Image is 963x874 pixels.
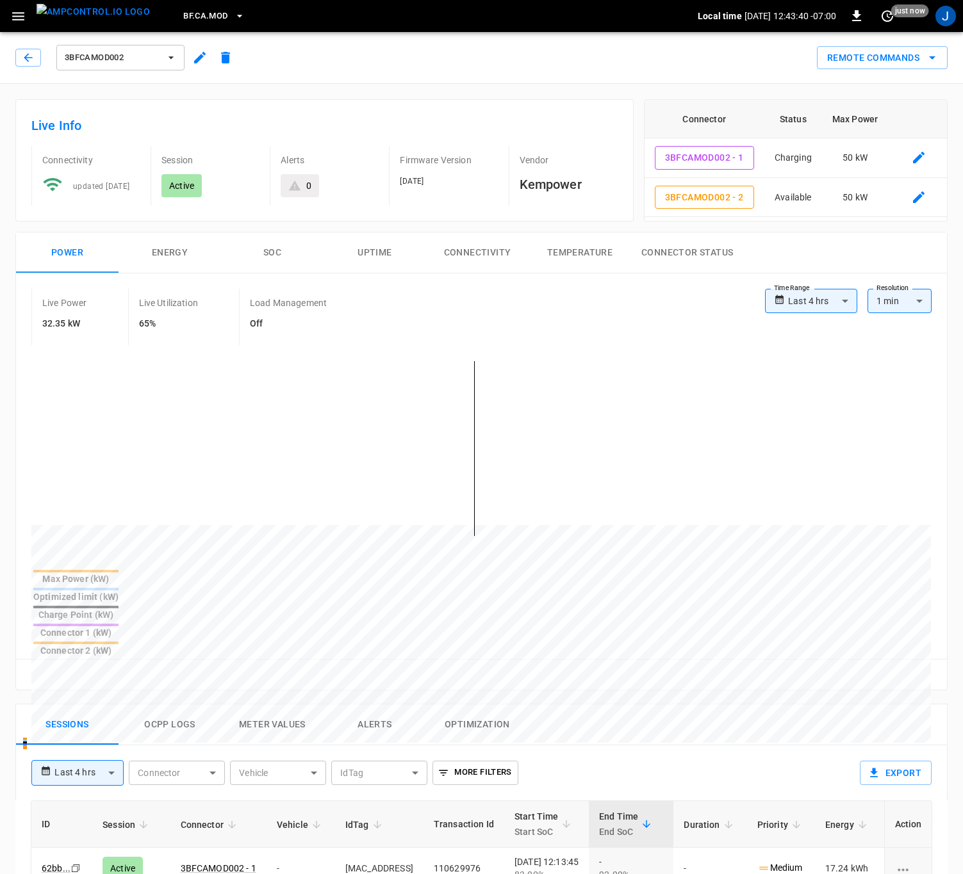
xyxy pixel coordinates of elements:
[306,179,311,192] div: 0
[400,154,498,166] p: Firmware Version
[817,46,948,70] button: Remote Commands
[221,704,324,745] button: Meter Values
[599,809,655,839] span: End TimeEnd SoC
[655,146,754,170] button: 3BFCAMOD002 - 1
[119,232,221,273] button: Energy
[877,6,898,26] button: set refresh interval
[529,232,631,273] button: Temperature
[774,283,810,293] label: Time Range
[42,317,87,331] h6: 32.35 kW
[31,801,92,848] th: ID
[520,154,618,166] p: Vendor
[825,817,871,832] span: Energy
[250,317,327,331] h6: Off
[42,154,140,166] p: Connectivity
[16,704,119,745] button: Sessions
[884,801,932,848] th: Action
[891,4,929,17] span: just now
[73,182,130,191] span: updated [DATE]
[37,4,150,20] img: ampcontrol.io logo
[860,761,932,785] button: Export
[178,4,249,29] button: BF.CA.MOD
[139,317,198,331] h6: 65%
[631,232,743,273] button: Connector Status
[31,115,618,136] h6: Live Info
[54,761,124,785] div: Last 4 hrs
[935,6,956,26] div: profile-icon
[250,296,327,309] p: Load Management
[277,817,325,832] span: Vehicle
[281,154,379,166] p: Alerts
[221,232,324,273] button: SOC
[119,704,221,745] button: Ocpp logs
[757,817,805,832] span: Priority
[514,809,575,839] span: Start TimeStart SoC
[424,801,504,848] th: Transaction Id
[599,809,638,839] div: End Time
[16,232,119,273] button: Power
[514,809,559,839] div: Start Time
[764,178,822,218] td: Available
[345,817,386,832] span: IdTag
[877,283,909,293] label: Resolution
[183,9,227,24] span: BF.CA.MOD
[822,178,888,218] td: 50 kW
[42,296,87,309] p: Live Power
[324,232,426,273] button: Uptime
[599,824,638,839] p: End SoC
[169,179,194,192] p: Active
[745,10,836,22] p: [DATE] 12:43:40 -07:00
[645,100,764,138] th: Connector
[520,174,618,195] h6: Kempower
[103,817,152,832] span: Session
[822,100,888,138] th: Max Power
[426,704,529,745] button: Optimization
[139,296,198,309] p: Live Utilization
[764,100,822,138] th: Status
[817,46,948,70] div: remote commands options
[655,186,754,209] button: 3BFCAMOD002 - 2
[65,51,160,65] span: 3BFCAMOD002
[764,138,822,178] td: Charging
[788,289,857,313] div: Last 4 hrs
[161,154,259,166] p: Session
[822,138,888,178] td: 50 kW
[432,761,518,785] button: More Filters
[645,100,950,217] table: connector table
[868,289,932,313] div: 1 min
[684,817,736,832] span: Duration
[400,177,424,186] span: [DATE]
[56,45,185,70] button: 3BFCAMOD002
[426,232,529,273] button: Connectivity
[181,817,240,832] span: Connector
[698,10,742,22] p: Local time
[324,704,426,745] button: Alerts
[514,824,559,839] p: Start SoC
